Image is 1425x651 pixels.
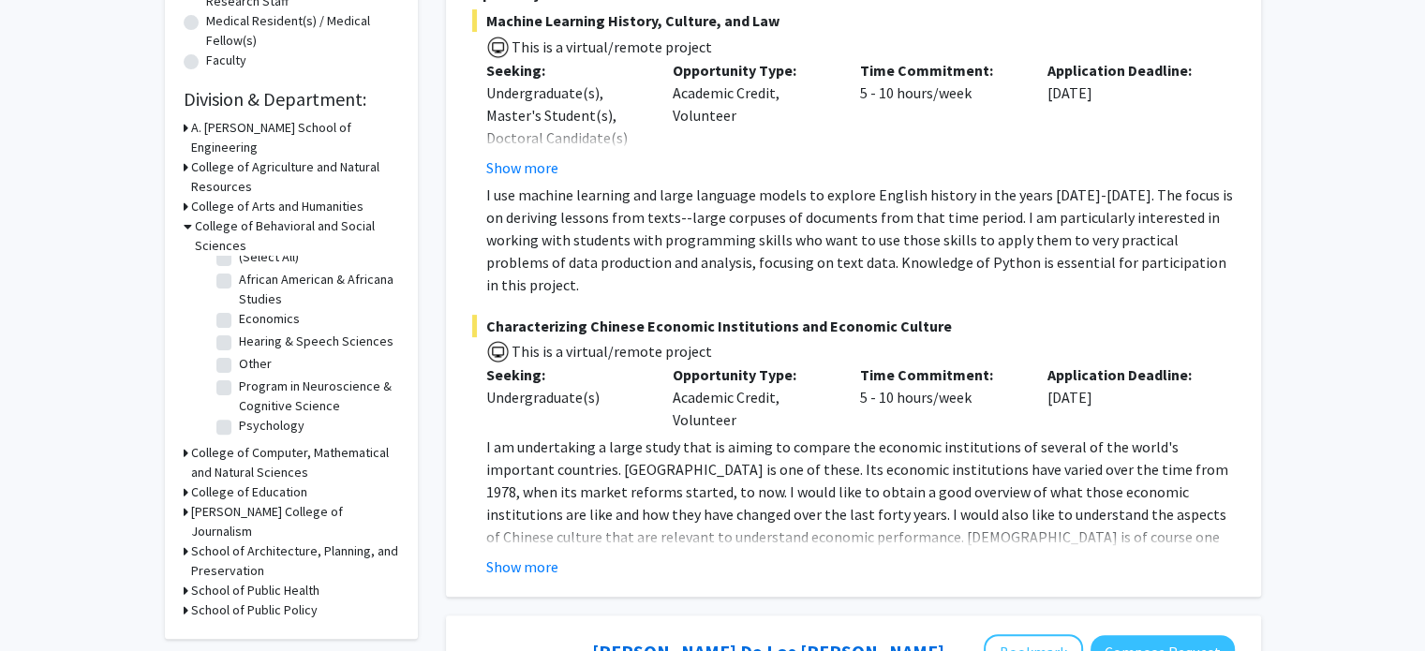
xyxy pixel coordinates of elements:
label: Other [239,354,272,374]
div: 5 - 10 hours/week [846,59,1033,179]
label: Medical Resident(s) / Medical Fellow(s) [206,11,399,51]
p: Opportunity Type: [673,59,832,81]
p: Application Deadline: [1047,59,1207,81]
div: Academic Credit, Volunteer [659,59,846,179]
p: I am undertaking a large study that is aiming to compare the economic institutions of several of ... [486,436,1235,570]
h3: College of Behavioral and Social Sciences [195,216,399,256]
span: Characterizing Chinese Economic Institutions and Economic Culture [472,315,1235,337]
h3: College of Agriculture and Natural Resources [191,157,399,197]
label: Psychology [239,416,304,436]
span: Machine Learning History, Culture, and Law [472,9,1235,32]
p: Time Commitment: [860,363,1019,386]
h3: College of Education [191,482,307,502]
label: Faculty [206,51,246,70]
label: African American & Africana Studies [239,270,394,309]
label: (Select All) [239,247,299,267]
p: Seeking: [486,363,646,386]
h3: School of Architecture, Planning, and Preservation [191,541,399,581]
label: Economics [239,309,300,329]
p: Seeking: [486,59,646,81]
div: 5 - 10 hours/week [846,363,1033,431]
h2: Division & Department: [184,88,399,111]
p: Opportunity Type: [673,363,832,386]
h3: School of Public Health [191,581,319,600]
button: Show more [486,156,558,179]
div: [DATE] [1033,363,1221,431]
div: Undergraduate(s), Master's Student(s), Doctoral Candidate(s) (PhD, MD, DMD, PharmD, etc.) [486,81,646,194]
p: I use machine learning and large language models to explore English history in the years [DATE]-[... [486,184,1235,296]
iframe: Chat [14,567,80,637]
span: This is a virtual/remote project [510,342,712,361]
h3: College of Computer, Mathematical and Natural Sciences [191,443,399,482]
p: Time Commitment: [860,59,1019,81]
span: This is a virtual/remote project [510,37,712,56]
div: [DATE] [1033,59,1221,179]
label: Hearing & Speech Sciences [239,332,393,351]
p: Application Deadline: [1047,363,1207,386]
div: Undergraduate(s) [486,386,646,408]
h3: School of Public Policy [191,600,318,620]
label: Program in Neuroscience & Cognitive Science [239,377,394,416]
h3: A. [PERSON_NAME] School of Engineering [191,118,399,157]
div: Academic Credit, Volunteer [659,363,846,431]
h3: [PERSON_NAME] College of Journalism [191,502,399,541]
h3: College of Arts and Humanities [191,197,364,216]
button: Show more [486,555,558,578]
